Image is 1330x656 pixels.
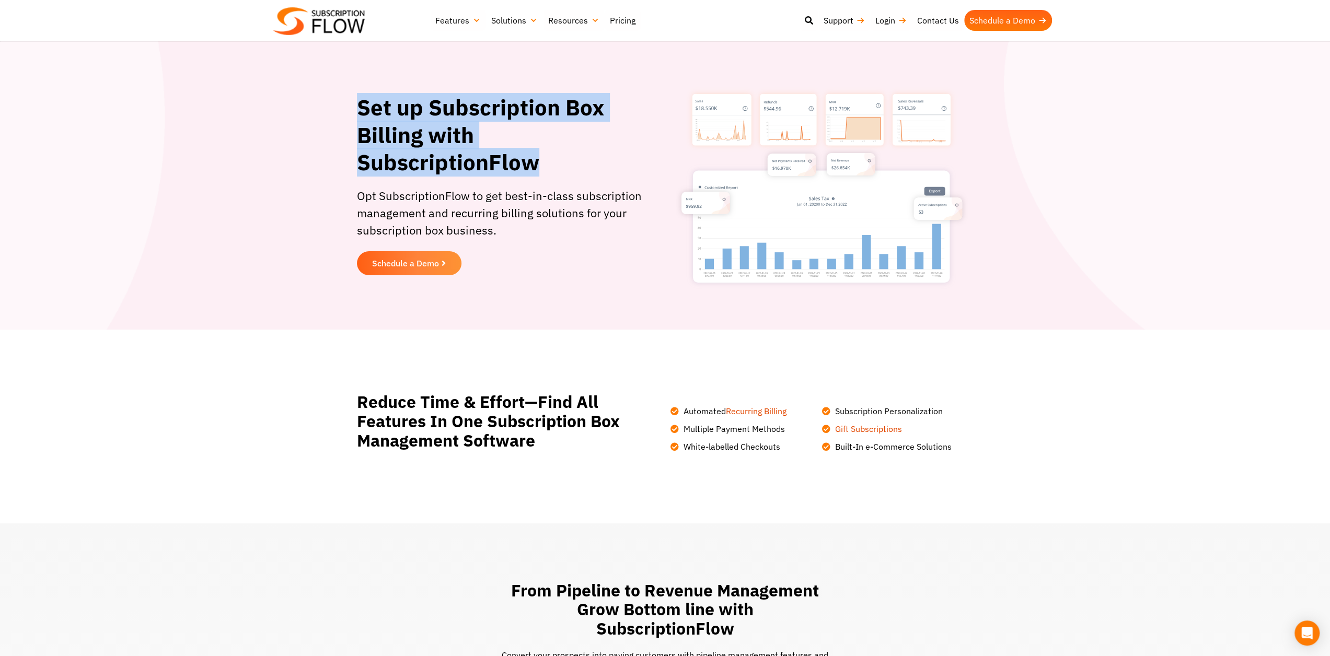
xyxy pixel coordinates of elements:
span: White-labelled Checkouts [681,440,780,453]
a: Login [870,10,912,31]
div: Open Intercom Messenger [1294,620,1320,646]
span: Automated [681,405,787,417]
a: Support [818,10,870,31]
span: Built-In e-Commerce Solutions [832,440,952,453]
a: Features [430,10,486,31]
span: Schedule a Demo [372,259,439,267]
img: Subscription Box Billing [675,84,968,293]
h2: From Pipeline to Revenue Management Grow Bottom line with SubscriptionFlow [508,581,822,638]
span: Subscription Personalization [832,405,943,417]
a: Gift Subscriptions [835,424,902,434]
span: Multiple Payment Methods [681,423,785,435]
p: Opt SubscriptionFlow to get best-in-class subscription management and recurring billing solutions... [357,187,660,239]
h1: Set up Subscription Box Billing with SubscriptionFlow [357,94,660,177]
a: Pricing [605,10,641,31]
a: Schedule a Demo [357,251,461,275]
a: Schedule a Demo [964,10,1052,31]
a: Resources [543,10,605,31]
a: Contact Us [912,10,964,31]
a: Solutions [486,10,543,31]
h2: Reduce Time & Effort—Find All Features In One Subscription Box Management Software [357,392,623,450]
a: Recurring Billing [726,406,787,416]
img: Subscriptionflow [273,7,365,35]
